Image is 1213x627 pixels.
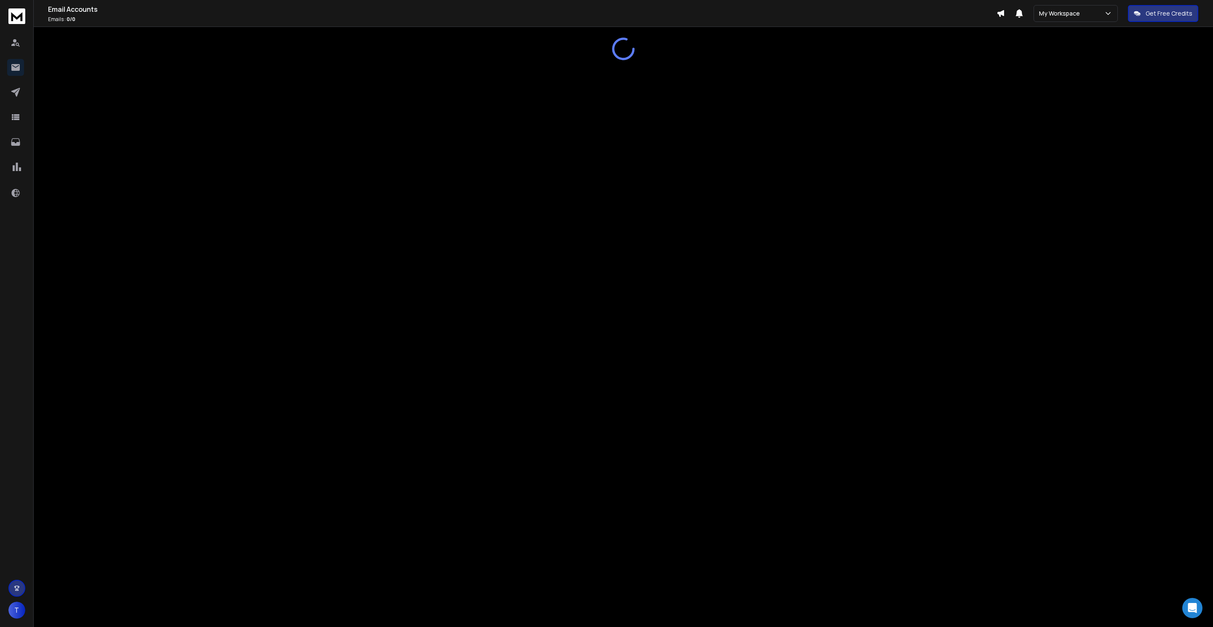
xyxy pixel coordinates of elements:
p: Get Free Credits [1146,9,1192,18]
button: Get Free Credits [1128,5,1198,22]
button: T [8,602,25,619]
h1: Email Accounts [48,4,997,14]
p: My Workspace [1039,9,1083,18]
p: Emails : [48,16,997,23]
div: Open Intercom Messenger [1182,598,1202,618]
img: logo [8,8,25,24]
span: 0 / 0 [67,16,75,23]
